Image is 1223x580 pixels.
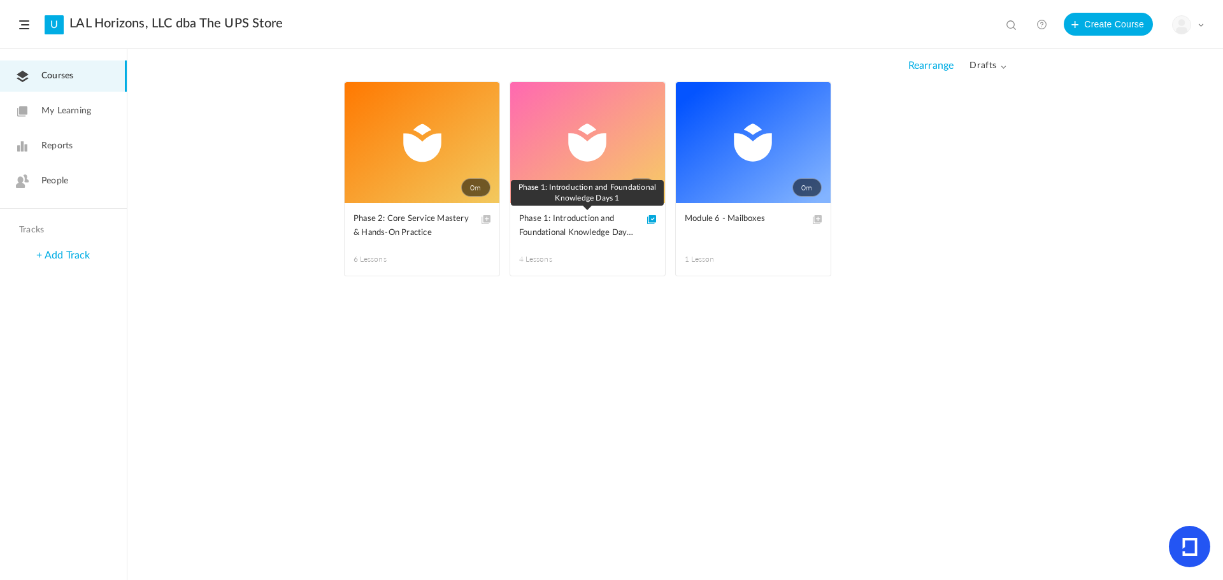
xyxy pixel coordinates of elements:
span: drafts [969,60,1006,71]
span: Phase 2: Core Service Mastery & Hands-On Practice [354,212,471,240]
a: LAL Horizons, LLC dba The UPS Store [69,16,283,31]
a: Phase 1: Introduction and Foundational Knowledge Days 1 [519,212,656,241]
a: U [45,15,64,34]
h4: Tracks [19,225,104,236]
span: Rearrange [908,60,954,72]
span: People [41,174,68,188]
span: Phase 1: Introduction and Foundational Knowledge Days 1 [519,212,637,240]
a: 0m [510,82,665,203]
span: 0m [792,178,822,197]
span: Module 6 - Mailboxes [685,212,803,226]
span: My Learning [41,104,91,118]
span: 0m [627,178,656,197]
a: 0m [345,82,499,203]
span: 6 Lessons [354,253,422,265]
a: Module 6 - Mailboxes [685,212,822,241]
span: 4 Lessons [519,253,588,265]
span: Reports [41,139,73,153]
a: + Add Track [36,250,90,260]
span: 0m [461,178,490,197]
a: Phase 2: Core Service Mastery & Hands-On Practice [354,212,490,241]
img: user-image.png [1173,16,1191,34]
button: Create Course [1064,13,1153,36]
span: Courses [41,69,73,83]
a: 0m [676,82,831,203]
span: 1 Lesson [685,253,754,265]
